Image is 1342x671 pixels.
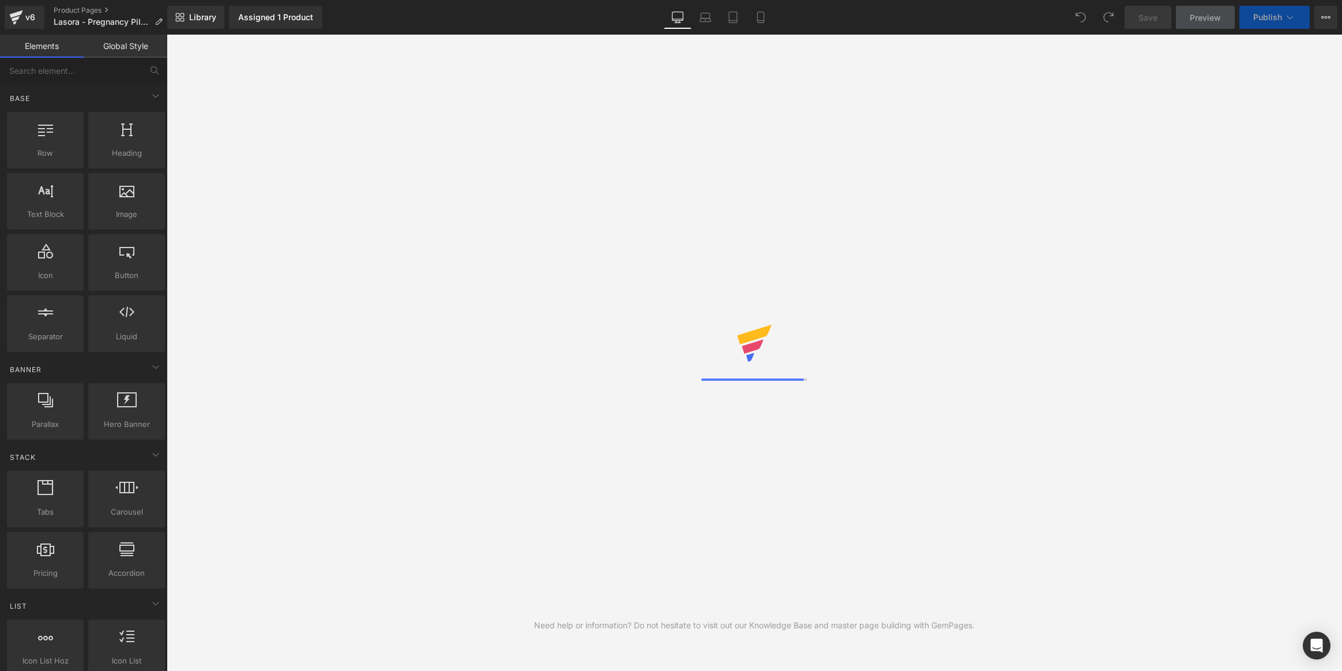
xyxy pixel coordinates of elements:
[1097,6,1120,29] button: Redo
[92,331,161,343] span: Liquid
[54,6,172,15] a: Product Pages
[9,93,31,104] span: Base
[1314,6,1337,29] button: More
[92,269,161,282] span: Button
[23,10,37,25] div: v6
[167,6,224,29] a: New Library
[10,269,80,282] span: Icon
[10,506,80,518] span: Tabs
[1176,6,1235,29] a: Preview
[238,13,313,22] div: Assigned 1 Product
[664,6,691,29] a: Desktop
[10,331,80,343] span: Separator
[9,601,28,612] span: List
[534,619,975,632] div: Need help or information? Do not hesitate to visit out our Knowledge Base and master page buildin...
[1303,632,1330,659] div: Open Intercom Messenger
[10,567,80,579] span: Pricing
[10,208,80,220] span: Text Block
[9,364,43,375] span: Banner
[84,35,167,58] a: Global Style
[1239,6,1310,29] button: Publish
[92,567,161,579] span: Accordion
[691,6,719,29] a: Laptop
[10,418,80,430] span: Parallax
[10,147,80,159] span: Row
[92,147,161,159] span: Heading
[1138,12,1157,24] span: Save
[5,6,44,29] a: v6
[747,6,775,29] a: Mobile
[92,506,161,518] span: Carousel
[54,17,150,27] span: Lasora - Pregnancy Pillow
[92,208,161,220] span: Image
[92,655,161,667] span: Icon List
[719,6,747,29] a: Tablet
[189,12,216,23] span: Library
[9,452,37,463] span: Stack
[92,418,161,430] span: Hero Banner
[1253,13,1282,22] span: Publish
[10,655,80,667] span: Icon List Hoz
[1069,6,1092,29] button: Undo
[1190,12,1221,24] span: Preview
